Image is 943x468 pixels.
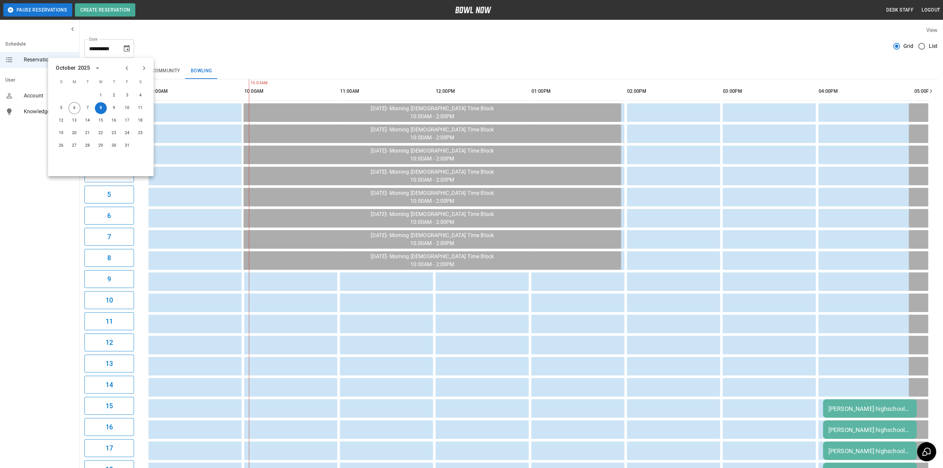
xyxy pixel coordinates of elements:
button: 6 [84,207,134,225]
h6: 12 [106,337,113,348]
button: Oct 14, 2025 [82,115,94,127]
button: Oct 13, 2025 [69,115,81,127]
button: 5 [84,186,134,203]
th: 09:00AM [149,82,242,101]
span: M [69,76,81,89]
button: Oct 1, 2025 [95,90,107,102]
button: Oct 17, 2025 [121,115,133,127]
h6: 17 [106,443,113,453]
button: 17 [84,439,134,457]
button: Oct 5, 2025 [55,102,67,114]
h6: 10 [106,295,113,306]
button: Bowling [185,63,218,79]
div: [PERSON_NAME] highschool bowling [828,405,912,412]
button: Oct 24, 2025 [121,127,133,139]
button: Oct 12, 2025 [55,115,67,127]
span: T [108,76,120,89]
button: 8 [84,249,134,267]
span: F [121,76,133,89]
h6: 7 [107,232,111,242]
h6: 5 [107,189,111,200]
button: 12 [84,334,134,351]
span: 10:03AM [249,80,251,87]
h6: 14 [106,379,113,390]
span: S [55,76,67,89]
button: 15 [84,397,134,415]
span: Reservations [24,56,74,64]
button: Oct 8, 2025 [95,102,107,114]
button: Oct 25, 2025 [135,127,147,139]
button: Previous month [121,63,133,74]
span: Account [24,92,74,100]
button: Oct 9, 2025 [108,102,120,114]
h6: 8 [107,253,111,263]
button: Oct 15, 2025 [95,115,107,127]
button: 7 [84,228,134,246]
button: Oct 3, 2025 [121,90,133,102]
span: S [135,76,147,89]
span: W [95,76,107,89]
button: Oct 29, 2025 [95,140,107,152]
button: Oct 18, 2025 [135,115,147,127]
div: inventory tabs [84,63,938,79]
button: Oct 19, 2025 [55,127,67,139]
button: Oct 22, 2025 [95,127,107,139]
div: October [56,64,76,72]
button: 9 [84,270,134,288]
button: Oct 26, 2025 [55,140,67,152]
button: Oct 27, 2025 [69,140,81,152]
button: Oct 7, 2025 [82,102,94,114]
button: Next month [139,63,150,74]
img: logo [455,7,491,13]
button: Oct 4, 2025 [135,90,147,102]
button: Oct 30, 2025 [108,140,120,152]
button: 13 [84,355,134,373]
button: Desk Staff [884,4,917,16]
h6: 16 [106,422,113,432]
button: Oct 2, 2025 [108,90,120,102]
th: 11:00AM [340,82,433,101]
button: Pause Reservations [3,3,72,17]
button: 14 [84,376,134,394]
button: Oct 21, 2025 [82,127,94,139]
button: Community [147,63,185,79]
button: Oct 11, 2025 [135,102,147,114]
button: 11 [84,312,134,330]
button: Oct 28, 2025 [82,140,94,152]
button: Choose date, selected date is Oct 8, 2025 [120,42,133,55]
h6: 13 [106,358,113,369]
button: 10 [84,291,134,309]
h6: 15 [106,401,113,411]
button: Oct 16, 2025 [108,115,120,127]
button: Oct 10, 2025 [121,102,133,114]
h6: 6 [107,210,111,221]
span: Grid [904,42,914,50]
div: 2025 [78,64,90,72]
button: Oct 20, 2025 [69,127,81,139]
label: View [926,27,938,33]
h6: 9 [107,274,111,284]
button: 16 [84,418,134,436]
button: Oct 31, 2025 [121,140,133,152]
span: Knowledge Base [24,108,74,116]
span: T [82,76,94,89]
button: Oct 23, 2025 [108,127,120,139]
span: List [929,42,938,50]
div: [PERSON_NAME] highschool bowling [828,426,912,433]
div: [PERSON_NAME] highschool bowling [828,448,912,454]
h6: 11 [106,316,113,327]
button: calendar view is open, switch to year view [92,63,103,74]
th: 10:00AM [244,82,337,101]
button: Logout [919,4,943,16]
button: Oct 6, 2025 [69,102,81,114]
button: Create Reservation [75,3,135,17]
th: 12:00PM [436,82,529,101]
